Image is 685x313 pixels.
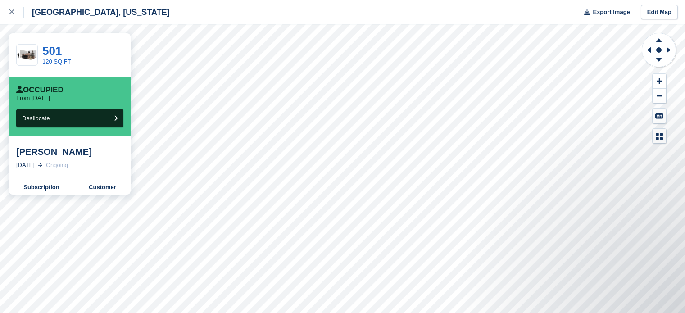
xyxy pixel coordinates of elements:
button: Zoom Out [653,89,666,104]
a: Edit Map [641,5,678,20]
div: Occupied [16,86,64,95]
div: [GEOGRAPHIC_DATA], [US_STATE] [24,7,170,18]
div: [DATE] [16,161,35,170]
img: 150-sqft-unit.jpg [17,47,37,63]
span: Export Image [593,8,630,17]
img: arrow-right-light-icn-cde0832a797a2874e46488d9cf13f60e5c3a73dbe684e267c42b8395dfbc2abf.svg [38,163,42,167]
button: Keyboard Shortcuts [653,109,666,123]
div: Ongoing [46,161,68,170]
p: From [DATE] [16,95,50,102]
a: 120 SQ FT [42,58,71,65]
button: Deallocate [16,109,123,127]
span: Deallocate [22,115,50,122]
button: Zoom In [653,74,666,89]
div: [PERSON_NAME] [16,146,123,157]
a: 501 [42,44,62,58]
button: Export Image [579,5,630,20]
a: Customer [74,180,131,195]
button: Map Legend [653,129,666,144]
a: Subscription [9,180,74,195]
